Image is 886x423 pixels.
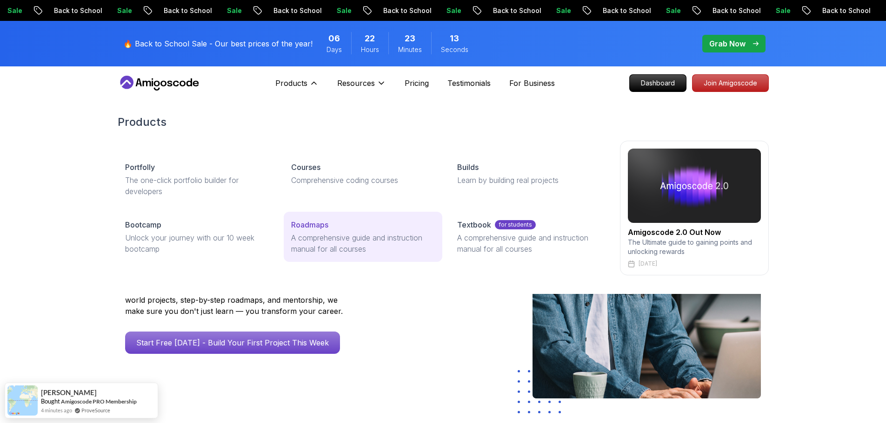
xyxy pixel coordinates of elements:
[125,332,340,354] a: Start Free [DATE] - Build Your First Project This Week
[447,78,491,89] a: Testimonials
[705,6,768,15] p: Back to School
[47,6,110,15] p: Back to School
[284,154,442,193] a: CoursesComprehensive coding courses
[118,115,769,130] h2: Products
[398,45,422,54] span: Minutes
[156,6,220,15] p: Back to School
[439,6,469,15] p: Sale
[457,232,601,254] p: A comprehensive guide and instruction manual for all courses
[495,220,536,229] p: for students
[41,389,97,397] span: [PERSON_NAME]
[337,78,386,96] button: Resources
[549,6,579,15] p: Sale
[328,32,340,45] span: 6 Days
[118,212,276,262] a: BootcampUnlock your journey with our 10 week bootcamp
[768,6,798,15] p: Sale
[405,78,429,89] a: Pricing
[81,406,110,414] a: ProveSource
[620,141,769,275] a: amigoscode 2.0Amigoscode 2.0 Out NowThe Ultimate guide to gaining points and unlocking rewards[DATE]
[659,6,688,15] p: Sale
[125,219,161,230] p: Bootcamp
[693,75,768,91] p: Join Amigoscode
[291,162,320,173] p: Courses
[628,238,761,256] p: The Ultimate guide to gaining points and unlocking rewards
[7,385,38,416] img: provesource social proof notification image
[125,175,269,197] p: The one-click portfolio builder for developers
[326,45,342,54] span: Days
[123,38,313,49] p: 🔥 Back to School Sale - Our best prices of the year!
[41,397,60,405] span: Bought
[629,74,686,92] a: Dashboard
[692,74,769,92] a: Join Amigoscode
[125,272,348,317] p: Amigoscode has helped thousands of developers land roles at Amazon, Starling Bank, Mercado Livre,...
[329,6,359,15] p: Sale
[275,78,319,96] button: Products
[815,6,878,15] p: Back to School
[450,154,608,193] a: BuildsLearn by building real projects
[630,75,686,91] p: Dashboard
[291,232,435,254] p: A comprehensive guide and instruction manual for all courses
[291,219,328,230] p: Roadmaps
[284,212,442,262] a: RoadmapsA comprehensive guide and instruction manual for all courses
[61,398,137,405] a: Amigoscode PRO Membership
[275,78,307,89] p: Products
[441,45,468,54] span: Seconds
[509,78,555,89] a: For Business
[486,6,549,15] p: Back to School
[41,406,72,414] span: 4 minutes ago
[118,154,276,204] a: PortfollyThe one-click portfolio builder for developers
[595,6,659,15] p: Back to School
[110,6,140,15] p: Sale
[639,260,657,267] p: [DATE]
[266,6,329,15] p: Back to School
[457,175,601,186] p: Learn by building real projects
[125,232,269,254] p: Unlock your journey with our 10 week bootcamp
[365,32,375,45] span: 22 Hours
[450,212,608,262] a: Textbookfor studentsA comprehensive guide and instruction manual for all courses
[457,219,491,230] p: Textbook
[291,175,435,186] p: Comprehensive coding courses
[628,227,761,238] h2: Amigoscode 2.0 Out Now
[361,45,379,54] span: Hours
[337,78,375,89] p: Resources
[376,6,439,15] p: Back to School
[457,162,479,173] p: Builds
[628,149,761,223] img: amigoscode 2.0
[405,32,415,45] span: 23 Minutes
[709,38,746,49] p: Grab Now
[220,6,249,15] p: Sale
[450,32,459,45] span: 13 Seconds
[125,162,155,173] p: Portfolly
